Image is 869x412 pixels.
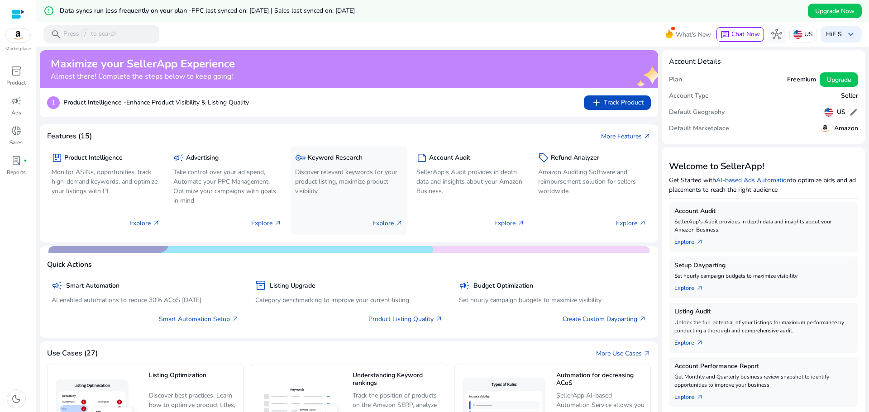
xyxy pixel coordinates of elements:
h5: Amazon [834,125,858,133]
h5: Listing Upgrade [270,282,315,290]
h4: Quick Actions [47,260,92,269]
p: Enhance Product Visibility & Listing Quality [63,98,249,107]
p: US [804,26,813,42]
h5: Automation for decreasing ACoS [556,372,646,388]
h5: Account Audit [674,208,853,215]
h4: Features (15) [47,132,92,141]
p: Set hourly campaign budgets to maximize visibility [674,272,853,280]
span: arrow_outward [517,219,525,227]
h5: Setup Dayparting [674,262,853,270]
a: Smart Automation Setup [159,314,239,324]
p: Hi [826,31,842,38]
p: Marketplace [5,46,31,52]
span: arrow_outward [696,284,703,292]
p: AI enabled automations to reduce 30% ACoS [DATE] [52,295,239,305]
span: arrow_outward [396,219,403,227]
img: us.svg [824,108,833,117]
p: Explore [372,218,403,228]
mat-icon: error_outline [43,5,54,16]
p: Explore [494,218,525,228]
span: summarize [416,152,427,163]
h2: Maximize your SellerApp Experience [51,57,235,71]
span: fiber_manual_record [24,159,27,162]
p: Take control over your ad spend, Automate your PPC Management, Optimize your campaigns with goals... [173,167,282,205]
span: key [295,152,306,163]
p: Reports [7,168,26,176]
span: lab_profile [11,155,22,166]
b: F S [832,30,842,38]
img: us.svg [793,30,802,39]
span: hub [771,29,782,40]
a: More Featuresarrow_outward [601,132,651,141]
p: Explore [129,218,160,228]
img: amazon.svg [820,123,831,134]
h5: Product Intelligence [64,154,123,162]
p: Explore [251,218,282,228]
span: arrow_outward [696,393,703,401]
h5: Smart Automation [66,282,119,290]
a: AI-based Ads Automation [716,176,790,185]
span: keyboard_arrow_down [845,29,856,40]
h5: Data syncs run less frequently on your plan - [60,7,355,15]
h5: Account Type [669,92,709,100]
p: Discover relevant keywords for your product listing, maximize product visibility [295,167,403,196]
p: Monitor ASINs, opportunities, track high-demand keywords, and optimize your listings with PI [52,167,160,196]
p: 1 [47,96,60,109]
a: More Use Casesarrow_outward [596,349,651,358]
span: PPC last synced on: [DATE] | Sales last synced on: [DATE] [191,6,355,15]
h3: Welcome to SellerApp! [669,161,858,172]
span: inventory_2 [11,66,22,76]
span: What's New [676,27,711,43]
span: arrow_outward [696,339,703,346]
span: Chat Now [731,30,760,38]
p: Get Started with to optimize bids and ad placements to reach the right audience [669,175,858,194]
a: Explorearrow_outward [674,280,711,293]
button: chatChat Now [716,27,764,42]
h4: Almost there! Complete the steps below to keep going! [51,72,235,81]
span: add [591,97,602,108]
span: Upgrade [827,75,851,85]
span: arrow_outward [644,350,651,357]
h5: Budget Optimization [473,282,533,290]
span: arrow_outward [644,133,651,140]
span: Upgrade Now [815,6,855,16]
span: arrow_outward [696,238,703,246]
span: campaign [459,280,470,291]
a: Product Listing Quality [368,314,443,324]
h5: Default Marketplace [669,125,729,133]
b: Product Intelligence - [63,98,126,107]
h5: US [837,109,845,116]
button: Upgrade Now [808,4,862,18]
h5: Default Geography [669,109,725,116]
p: Unlock the full potential of your listings for maximum performance by conducting a thorough and c... [674,318,853,335]
p: Explore [616,218,646,228]
span: campaign [52,280,62,291]
h5: Account Audit [429,154,470,162]
p: Ads [11,109,21,117]
p: Press to search [63,29,117,39]
span: arrow_outward [435,315,443,322]
h5: Listing Optimization [149,372,239,388]
h5: Account Performance Report [674,363,853,370]
a: Create Custom Dayparting [563,314,646,324]
span: search [51,29,62,40]
p: Amazon Auditing Software and reimbursement solution for sellers worldwide. [538,167,646,196]
span: arrow_outward [153,219,160,227]
p: Set hourly campaign budgets to maximize visibility [459,295,646,305]
h5: Plan [669,76,682,84]
span: arrow_outward [639,315,646,322]
span: donut_small [11,125,22,136]
button: hub [768,25,786,43]
span: campaign [173,152,184,163]
span: package [52,152,62,163]
p: Sales [10,138,23,147]
p: Get Monthly and Quarterly business review snapshot to identify opportunities to improve your busi... [674,373,853,389]
h4: Account Details [669,57,721,66]
span: arrow_outward [232,315,239,322]
span: arrow_outward [639,219,646,227]
span: sell [538,152,549,163]
h5: Understanding Keyword rankings [353,372,442,388]
p: Category benchmarking to improve your current listing [255,295,443,305]
a: Explorearrow_outward [674,389,711,402]
h5: Seller [841,92,858,100]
